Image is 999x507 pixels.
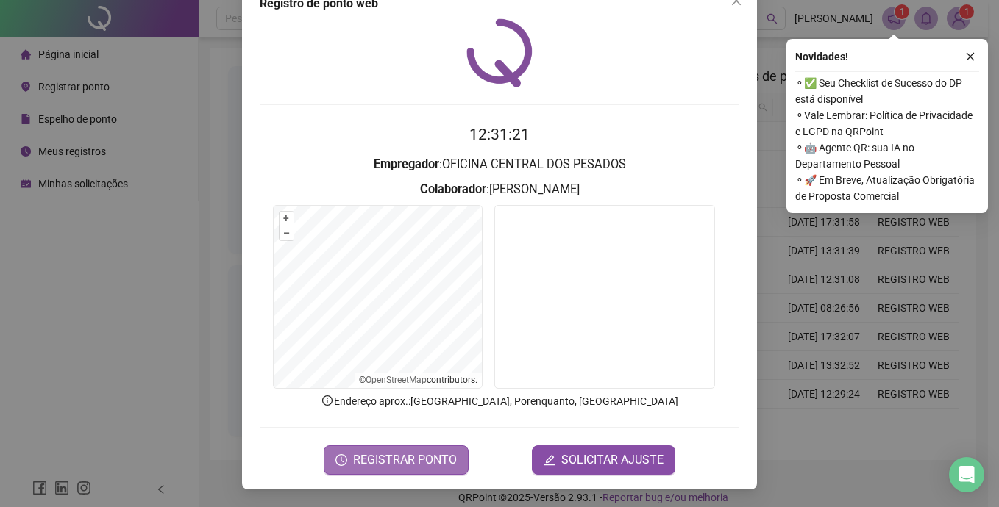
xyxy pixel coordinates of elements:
strong: Colaborador [420,182,486,196]
span: SOLICITAR AJUSTE [561,451,664,469]
span: ⚬ ✅ Seu Checklist de Sucesso do DP está disponível [795,75,979,107]
strong: Empregador [374,157,439,171]
li: © contributors. [359,375,477,385]
span: info-circle [321,394,334,407]
span: ⚬ 🤖 Agente QR: sua IA no Departamento Pessoal [795,140,979,172]
p: Endereço aprox. : [GEOGRAPHIC_DATA], Porenquanto, [GEOGRAPHIC_DATA] [260,393,739,409]
span: ⚬ 🚀 Em Breve, Atualização Obrigatória de Proposta Comercial [795,172,979,204]
span: Novidades ! [795,48,848,65]
button: + [280,212,294,226]
button: – [280,226,294,240]
span: clock-circle [335,454,347,466]
img: QRPoint [466,18,533,87]
div: Open Intercom Messenger [949,457,984,492]
button: REGISTRAR PONTO [324,445,469,475]
h3: : OFICINA CENTRAL DOS PESADOS [260,155,739,174]
span: ⚬ Vale Lembrar: Política de Privacidade e LGPD na QRPoint [795,107,979,140]
span: close [965,51,975,62]
span: REGISTRAR PONTO [353,451,457,469]
h3: : [PERSON_NAME] [260,180,739,199]
span: edit [544,454,555,466]
time: 12:31:21 [469,126,530,143]
a: OpenStreetMap [366,375,427,385]
button: editSOLICITAR AJUSTE [532,445,675,475]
